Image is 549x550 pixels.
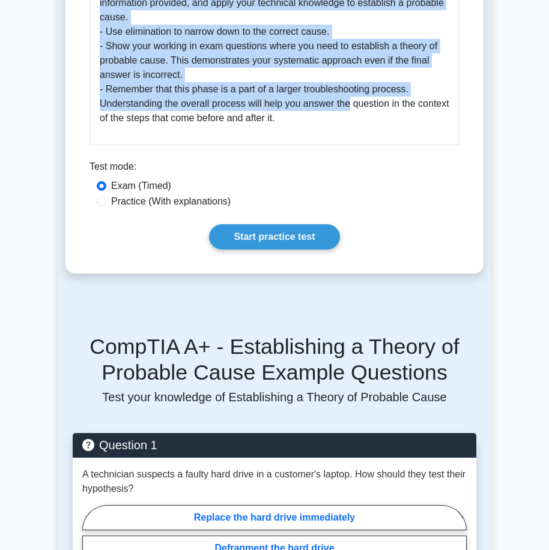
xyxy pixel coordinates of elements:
label: Replace the hard drive immediately [82,505,467,530]
h5: Question 1 [82,438,467,452]
p: A technician suspects a faulty hard drive in a customer's laptop. How should they test their hypo... [82,467,467,496]
label: Practice (With explanations) [111,194,231,209]
h5: CompTIA A+ - Establishing a Theory of Probable Cause Example Questions [73,334,476,386]
a: Start practice test [209,224,339,250]
p: Test your knowledge of Establishing a Theory of Probable Cause [73,390,476,404]
label: Exam (Timed) [111,179,171,193]
div: Test mode: [89,160,460,179]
